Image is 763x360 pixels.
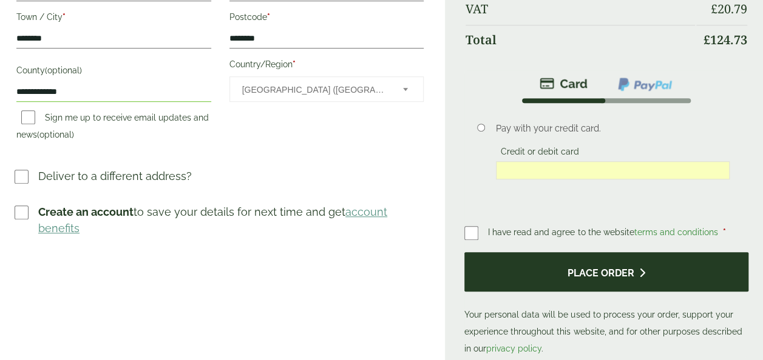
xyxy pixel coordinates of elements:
[711,1,747,17] bdi: 20.79
[45,65,82,75] span: (optional)
[16,113,209,143] label: Sign me up to receive email updates and news
[21,110,35,124] input: Sign me up to receive email updates and news(optional)
[722,227,725,237] abbr: required
[496,122,730,135] p: Pay with your credit card.
[229,8,424,29] label: Postcode
[293,59,296,69] abbr: required
[229,76,424,102] span: Country/Region
[496,147,584,160] label: Credit or debit card
[16,62,211,82] label: County
[711,1,717,17] span: £
[464,252,748,357] p: Your personal data will be used to process your order, support your experience throughout this we...
[500,165,726,176] iframe: Secure card payment input frame
[37,130,74,139] span: (optional)
[38,205,134,218] strong: Create an account
[704,32,710,48] span: £
[38,204,426,236] p: to save your details for next time and get
[634,227,717,237] a: terms and conditions
[229,56,424,76] label: Country/Region
[540,76,588,91] img: stripe.png
[38,168,192,184] p: Deliver to a different address?
[486,344,541,353] a: privacy policy
[242,77,387,102] span: United Kingdom (UK)
[466,25,695,55] th: Total
[267,12,270,22] abbr: required
[16,8,211,29] label: Town / City
[704,32,747,48] bdi: 124.73
[488,227,720,237] span: I have read and agree to the website
[38,205,387,235] a: account benefits
[464,252,748,292] button: Place order
[617,76,673,92] img: ppcp-gateway.png
[63,12,66,22] abbr: required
